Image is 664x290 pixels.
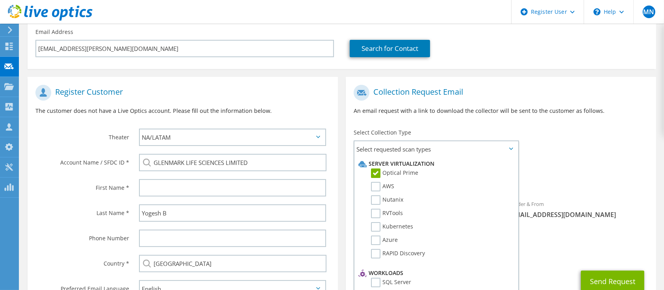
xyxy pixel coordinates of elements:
div: CC & Reply To [346,236,656,263]
label: SQL Server [371,278,411,287]
span: MN [643,6,655,18]
label: Account Name / SFDC ID * [35,154,129,167]
label: RVTools [371,209,403,218]
label: Phone Number [35,230,129,242]
label: Email Address [35,28,73,36]
p: An email request with a link to download the collector will be sent to the customer as follows. [354,107,648,115]
li: Workloads [356,268,514,278]
span: Select requested scan types [354,141,518,157]
div: Requested Collections [346,160,656,192]
label: AWS [371,182,394,191]
label: Nutanix [371,195,403,205]
svg: \n [594,8,601,15]
span: [EMAIL_ADDRESS][DOMAIN_NAME] [509,210,648,219]
label: RAPID Discovery [371,249,425,258]
p: The customer does not have a Live Optics account. Please fill out the information below. [35,107,330,115]
label: Theater [35,129,129,141]
h1: Register Customer [35,85,326,101]
label: Optical Prime [371,168,418,178]
label: Azure [371,236,398,245]
label: Select Collection Type [354,129,411,137]
label: Country * [35,255,129,268]
li: Server Virtualization [356,159,514,168]
label: Kubernetes [371,222,413,232]
a: Search for Contact [350,40,430,57]
label: Last Name * [35,204,129,217]
div: To [346,196,501,232]
h1: Collection Request Email [354,85,644,101]
div: Sender & From [501,196,656,223]
label: First Name * [35,179,129,192]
